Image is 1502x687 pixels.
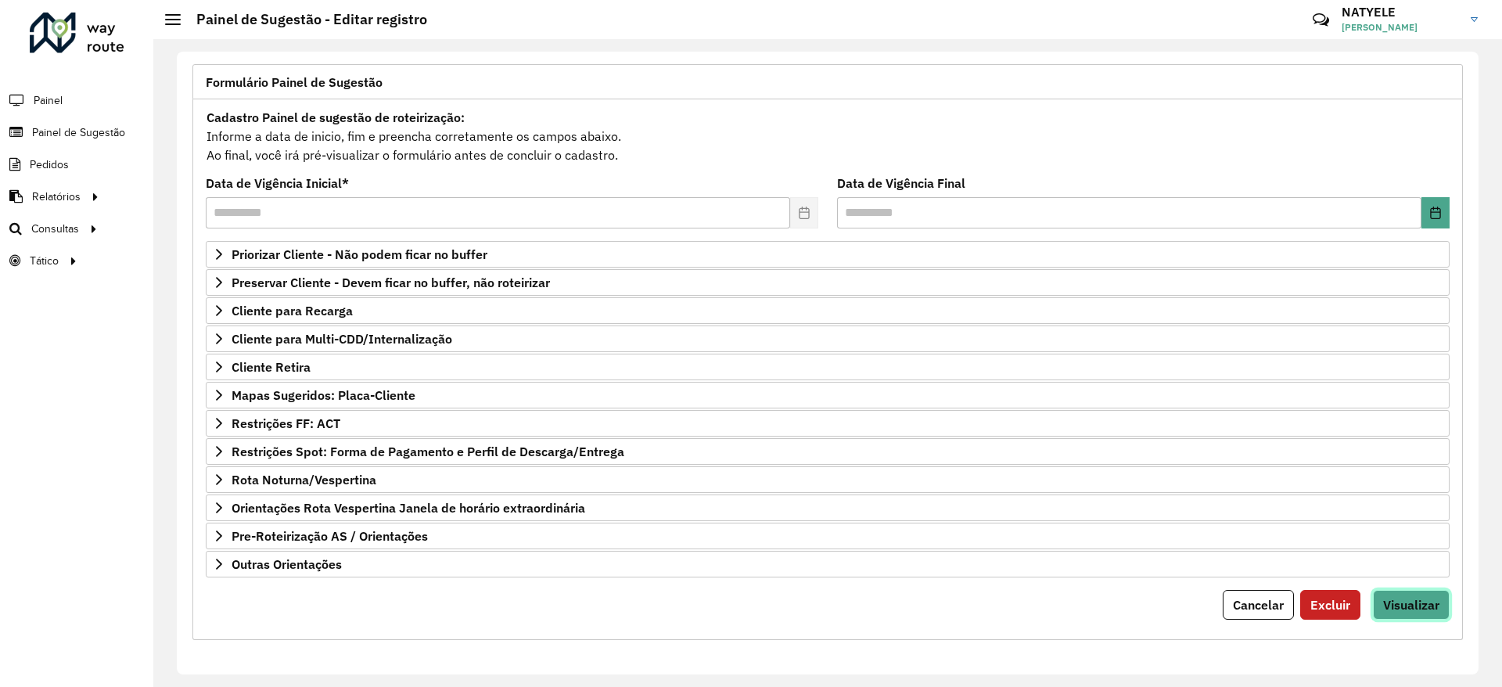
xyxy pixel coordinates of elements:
span: Formulário Painel de Sugestão [206,76,383,88]
label: Data de Vigência Inicial [206,174,349,192]
button: Choose Date [1421,197,1450,228]
a: Mapas Sugeridos: Placa-Cliente [206,382,1450,408]
button: Excluir [1300,590,1360,620]
span: Pedidos [30,156,69,173]
span: Excluir [1310,597,1350,613]
div: Informe a data de inicio, fim e preencha corretamente os campos abaixo. Ao final, você irá pré-vi... [206,107,1450,165]
span: Restrições FF: ACT [232,417,340,430]
button: Cancelar [1223,590,1294,620]
strong: Cadastro Painel de sugestão de roteirização: [207,110,465,125]
span: Outras Orientações [232,558,342,570]
span: Painel de Sugestão [32,124,125,141]
a: Priorizar Cliente - Não podem ficar no buffer [206,241,1450,268]
label: Data de Vigência Final [837,174,965,192]
a: Cliente para Multi-CDD/Internalização [206,326,1450,352]
span: Orientações Rota Vespertina Janela de horário extraordinária [232,502,585,514]
span: Preservar Cliente - Devem ficar no buffer, não roteirizar [232,276,550,289]
span: Priorizar Cliente - Não podem ficar no buffer [232,248,487,261]
a: Pre-Roteirização AS / Orientações [206,523,1450,549]
a: Restrições Spot: Forma de Pagamento e Perfil de Descarga/Entrega [206,438,1450,465]
button: Visualizar [1373,590,1450,620]
span: Mapas Sugeridos: Placa-Cliente [232,389,415,401]
span: Relatórios [32,189,81,205]
span: Rota Noturna/Vespertina [232,473,376,486]
a: Cliente para Recarga [206,297,1450,324]
span: Tático [30,253,59,269]
a: Outras Orientações [206,551,1450,577]
a: Cliente Retira [206,354,1450,380]
span: Visualizar [1383,597,1439,613]
span: Cancelar [1233,597,1284,613]
a: Preservar Cliente - Devem ficar no buffer, não roteirizar [206,269,1450,296]
a: Orientações Rota Vespertina Janela de horário extraordinária [206,495,1450,521]
span: [PERSON_NAME] [1342,20,1459,34]
h2: Painel de Sugestão - Editar registro [181,11,427,28]
span: Cliente Retira [232,361,311,373]
a: Rota Noturna/Vespertina [206,466,1450,493]
h3: NATYELE [1342,5,1459,20]
span: Pre-Roteirização AS / Orientações [232,530,428,542]
span: Cliente para Recarga [232,304,353,317]
span: Consultas [31,221,79,237]
span: Restrições Spot: Forma de Pagamento e Perfil de Descarga/Entrega [232,445,624,458]
a: Restrições FF: ACT [206,410,1450,437]
a: Contato Rápido [1304,3,1338,37]
span: Painel [34,92,63,109]
span: Cliente para Multi-CDD/Internalização [232,333,452,345]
